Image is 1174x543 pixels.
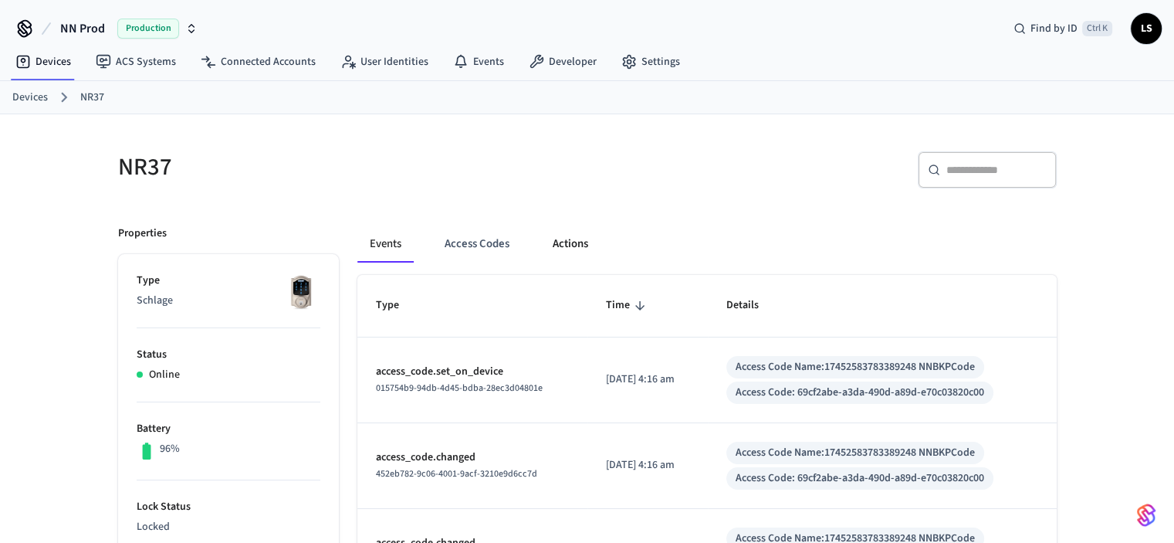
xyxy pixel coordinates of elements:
a: Developer [516,48,609,76]
p: [DATE] 4:16 am [606,372,689,388]
p: Lock Status [137,499,320,515]
div: Find by IDCtrl K [1001,15,1125,42]
p: Schlage [137,293,320,309]
span: Find by ID [1030,21,1078,36]
div: ant example [357,226,1057,263]
a: Devices [12,90,48,106]
a: NR37 [80,90,104,106]
span: LS [1132,15,1160,42]
a: User Identities [328,48,441,76]
a: Events [441,48,516,76]
img: Schlage Sense Smart Deadbolt with Camelot Trim, Front [282,273,320,311]
button: Actions [540,226,601,263]
p: Type [137,273,320,289]
div: Access Code Name: 17452583783389248 NNBKPCode [736,359,975,375]
a: Connected Accounts [188,48,328,76]
button: LS [1131,13,1162,44]
p: Locked [137,519,320,535]
p: Status [137,347,320,363]
span: Production [117,19,179,39]
p: access_code.changed [376,450,569,466]
span: Type [376,294,419,317]
div: Access Code: 69cf2abe-a3da-490d-a89d-e70c03820c00 [736,385,984,401]
span: Details [726,294,779,317]
p: 96% [160,441,180,457]
p: Online [149,367,180,383]
span: NN Prod [60,19,105,38]
span: 015754b9-94db-4d45-bdba-28ec3d04801e [376,382,543,395]
a: Devices [3,48,83,76]
span: 452eb782-9c06-4001-9acf-3210e9d6cc7d [376,467,537,480]
img: SeamLogoGradient.69752ec5.svg [1137,503,1155,528]
span: Ctrl K [1082,21,1112,36]
a: ACS Systems [83,48,188,76]
button: Events [357,226,414,263]
button: Access Codes [432,226,522,263]
a: Settings [609,48,692,76]
h5: NR37 [118,151,578,183]
div: Access Code: 69cf2abe-a3da-490d-a89d-e70c03820c00 [736,470,984,487]
p: [DATE] 4:16 am [606,457,689,473]
div: Access Code Name: 17452583783389248 NNBKPCode [736,445,975,461]
p: Properties [118,226,167,242]
span: Time [606,294,650,317]
p: Battery [137,421,320,437]
p: access_code.set_on_device [376,364,569,380]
